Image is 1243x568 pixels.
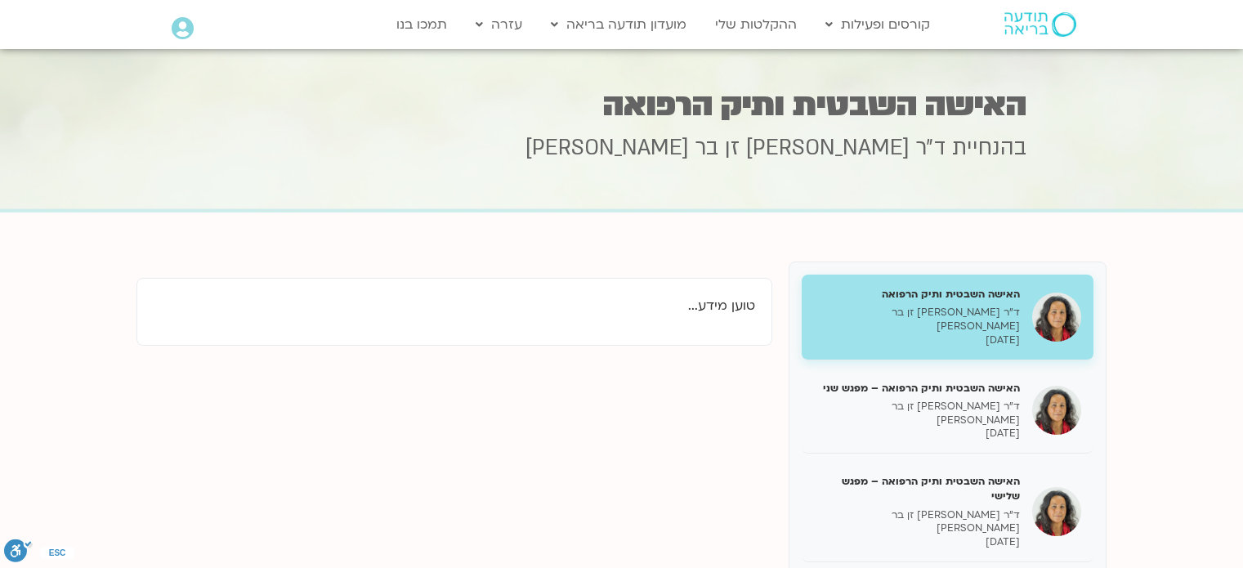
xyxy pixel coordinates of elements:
[814,381,1020,396] h5: האישה השבטית ותיק הרפואה – מפגש שני
[814,333,1020,347] p: [DATE]
[814,474,1020,503] h5: האישה השבטית ותיק הרפואה – מפגש שלישי
[814,306,1020,333] p: ד״ר [PERSON_NAME] זן בר [PERSON_NAME]
[467,9,530,40] a: עזרה
[814,427,1020,441] p: [DATE]
[154,295,755,317] p: טוען מידע...
[1032,487,1081,536] img: האישה השבטית ותיק הרפואה – מפגש שלישי
[814,287,1020,302] h5: האישה השבטית ותיק הרפואה
[707,9,805,40] a: ההקלטות שלי
[814,508,1020,536] p: ד״ר [PERSON_NAME] זן בר [PERSON_NAME]
[217,89,1026,121] h1: האישה השבטית ותיק הרפואה
[543,9,695,40] a: מועדון תודעה בריאה
[1004,12,1076,37] img: תודעה בריאה
[1032,386,1081,435] img: האישה השבטית ותיק הרפואה – מפגש שני
[814,400,1020,427] p: ד״ר [PERSON_NAME] זן בר [PERSON_NAME]
[388,9,455,40] a: תמכו בנו
[525,133,946,163] span: ד״ר [PERSON_NAME] זן בר [PERSON_NAME]
[817,9,938,40] a: קורסים ופעילות
[1032,293,1081,342] img: האישה השבטית ותיק הרפואה
[814,535,1020,549] p: [DATE]
[952,133,1026,163] span: בהנחיית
